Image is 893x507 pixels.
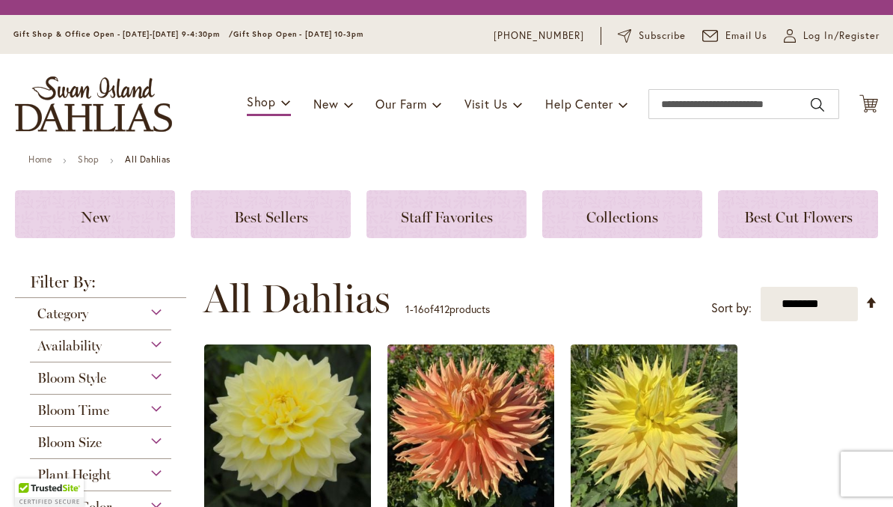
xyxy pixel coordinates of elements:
[744,208,853,226] span: Best Cut Flowers
[37,402,109,419] span: Bloom Time
[15,274,186,298] strong: Filter By:
[15,76,172,132] a: store logo
[405,297,490,321] p: - of products
[375,96,426,112] span: Our Farm
[313,96,338,112] span: New
[13,29,233,39] span: Gift Shop & Office Open - [DATE]-[DATE] 9-4:30pm /
[725,28,768,43] span: Email Us
[618,28,686,43] a: Subscribe
[37,467,111,483] span: Plant Height
[366,190,527,238] a: Staff Favorites
[784,28,880,43] a: Log In/Register
[718,190,878,238] a: Best Cut Flowers
[405,302,410,316] span: 1
[414,302,424,316] span: 16
[203,276,390,321] span: All Dahlias
[37,370,106,386] span: Bloom Style
[401,208,493,226] span: Staff Favorites
[37,338,102,354] span: Availability
[702,28,768,43] a: Email Us
[28,154,52,165] a: Home
[15,190,175,238] a: New
[434,302,449,316] span: 412
[542,190,702,238] a: Collections
[494,28,584,43] a: [PHONE_NUMBER]
[247,94,276,109] span: Shop
[234,208,308,226] span: Best Sellers
[233,29,363,39] span: Gift Shop Open - [DATE] 10-3pm
[803,28,880,43] span: Log In/Register
[545,96,613,112] span: Help Center
[15,479,84,507] div: TrustedSite Certified
[191,190,351,238] a: Best Sellers
[78,154,99,165] a: Shop
[639,28,686,43] span: Subscribe
[711,294,752,322] label: Sort by:
[464,96,508,112] span: Visit Us
[125,154,171,165] strong: All Dahlias
[586,208,658,226] span: Collections
[37,434,102,451] span: Bloom Size
[37,306,88,322] span: Category
[81,208,110,226] span: New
